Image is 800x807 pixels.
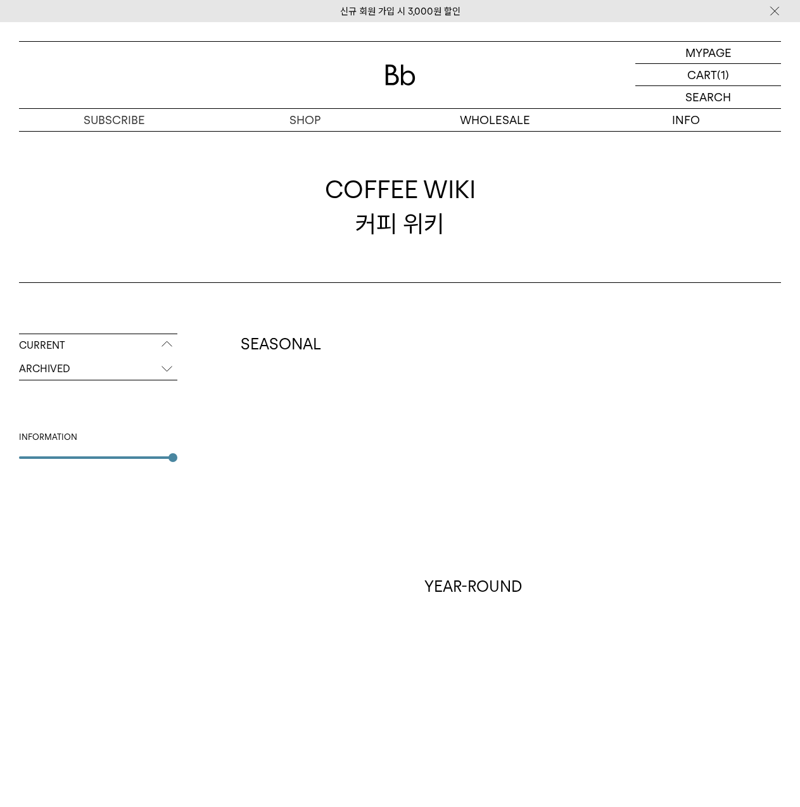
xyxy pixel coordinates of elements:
[325,173,476,240] div: 커피 위키
[717,64,729,85] p: (1)
[635,42,781,64] a: MYPAGE
[19,358,177,380] p: ARCHIVED
[19,334,177,357] p: CURRENT
[19,109,210,131] a: SUBSCRIBE
[400,109,591,131] p: WHOLESALE
[241,334,781,355] h2: SEASONAL
[32,356,177,378] a: All
[210,109,400,131] a: SHOP
[325,173,476,206] span: COFFEE WIKI
[685,42,732,63] p: MYPAGE
[685,86,731,108] p: SEARCH
[590,109,781,131] p: INFO
[687,64,717,85] p: CART
[19,431,177,444] div: INFORMATION
[385,65,416,85] img: 로고
[340,6,460,17] a: 신규 회원 가입 시 3,000원 할인
[635,64,781,86] a: CART (1)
